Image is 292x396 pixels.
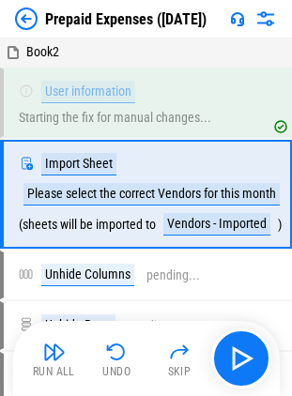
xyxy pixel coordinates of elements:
[163,213,270,236] div: Vendors - Imported
[19,153,284,236] div: ( sheets will be imported to )
[26,44,59,59] span: Book2
[45,10,207,28] div: Prepaid Expenses ([DATE])
[41,264,134,286] div: Unhide Columns
[102,366,131,377] div: Undo
[41,153,116,175] div: Import Sheet
[41,314,115,337] div: Unhide Rows
[168,366,192,377] div: Skip
[33,366,75,377] div: Run All
[146,268,200,282] div: pending...
[149,336,209,381] button: Skip
[86,336,146,381] button: Undo
[19,81,253,125] div: Starting the fix for manual changes...
[128,319,181,333] div: pending...
[23,183,280,206] div: Please select the correct Vendors for this month
[230,11,245,26] img: Support
[226,343,256,373] img: Main button
[43,341,66,363] img: Run All
[24,336,85,381] button: Run All
[41,81,135,103] div: User information
[254,8,277,30] img: Settings menu
[105,341,128,363] img: Undo
[168,341,191,363] img: Skip
[15,8,38,30] img: Back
